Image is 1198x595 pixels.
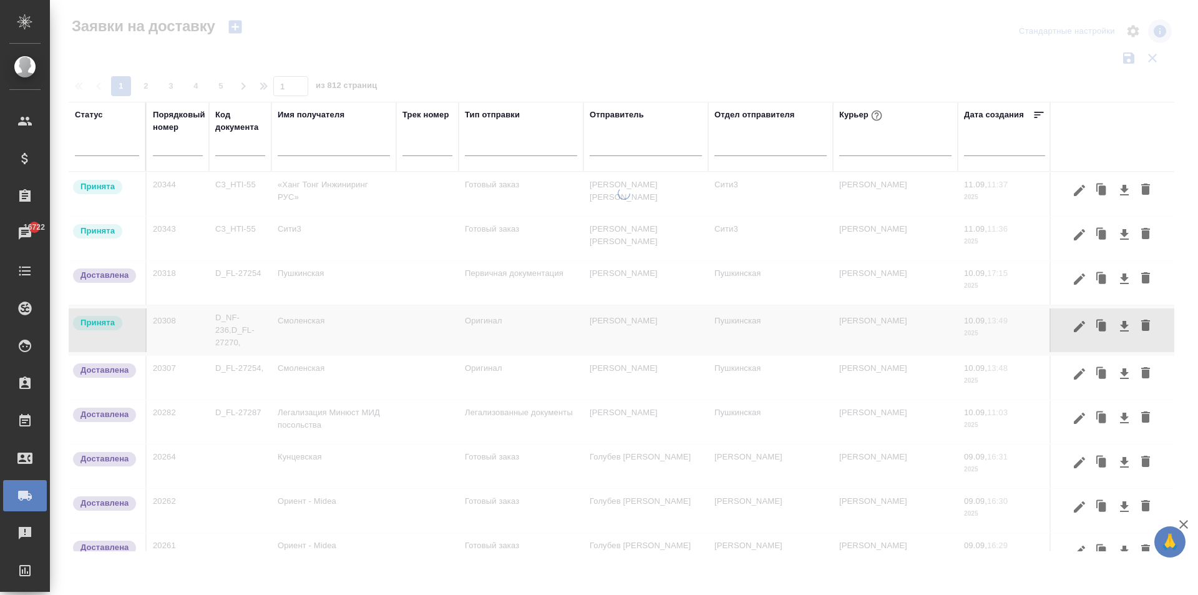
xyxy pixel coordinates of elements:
[72,267,139,284] div: Документы доставлены, фактическая дата доставки проставиться автоматически
[16,221,52,234] span: 16722
[1114,267,1135,291] button: Скачать
[465,109,520,121] div: Тип отправки
[964,109,1024,121] div: Дата создания
[1114,179,1135,202] button: Скачать
[72,315,139,332] div: Курьер назначен
[1135,362,1156,386] button: Удалить
[1114,495,1135,519] button: Скачать
[1069,179,1090,202] button: Редактировать
[1114,223,1135,247] button: Скачать
[1135,539,1156,563] button: Удалить
[75,109,103,121] div: Статус
[1069,362,1090,386] button: Редактировать
[1069,315,1090,338] button: Редактировать
[1090,315,1114,338] button: Клонировать
[80,317,115,329] p: Принята
[72,406,139,423] div: Документы доставлены, фактическая дата доставки проставиться автоматически
[1135,223,1156,247] button: Удалить
[1090,406,1114,430] button: Клонировать
[1069,223,1090,247] button: Редактировать
[278,109,344,121] div: Имя получателя
[1114,539,1135,563] button: Скачать
[215,109,265,134] div: Код документа
[3,218,47,249] a: 16722
[1069,267,1090,291] button: Редактировать
[869,107,885,124] button: При выборе курьера статус заявки автоматически поменяется на «Принята»
[402,109,449,121] div: Трек номер
[1114,406,1135,430] button: Скачать
[80,541,129,554] p: Доставлена
[72,179,139,195] div: Курьер назначен
[72,223,139,240] div: Курьер назначен
[1090,495,1114,519] button: Клонировать
[1135,267,1156,291] button: Удалить
[1114,451,1135,475] button: Скачать
[1090,539,1114,563] button: Клонировать
[1114,362,1135,386] button: Скачать
[80,453,129,465] p: Доставлена
[1069,451,1090,475] button: Редактировать
[1090,451,1114,475] button: Клонировать
[80,408,129,421] p: Доставлена
[1154,526,1186,558] button: 🙏
[839,107,885,124] div: Курьер
[80,225,115,237] p: Принята
[1135,406,1156,430] button: Удалить
[1135,495,1156,519] button: Удалить
[72,495,139,512] div: Документы доставлены, фактическая дата доставки проставиться автоматически
[72,362,139,379] div: Документы доставлены, фактическая дата доставки проставиться автоматически
[1090,267,1114,291] button: Клонировать
[72,539,139,556] div: Документы доставлены, фактическая дата доставки проставиться автоматически
[1090,362,1114,386] button: Клонировать
[80,497,129,509] p: Доставлена
[1159,529,1181,555] span: 🙏
[590,109,644,121] div: Отправитель
[1069,539,1090,563] button: Редактировать
[1114,315,1135,338] button: Скачать
[72,451,139,468] div: Документы доставлены, фактическая дата доставки проставиться автоматически
[1135,315,1156,338] button: Удалить
[153,109,205,134] div: Порядковый номер
[1135,451,1156,475] button: Удалить
[80,180,115,193] p: Принята
[1135,179,1156,202] button: Удалить
[1090,223,1114,247] button: Клонировать
[80,269,129,282] p: Доставлена
[1069,406,1090,430] button: Редактировать
[714,109,794,121] div: Отдел отправителя
[80,364,129,376] p: Доставлена
[1090,179,1114,202] button: Клонировать
[1069,495,1090,519] button: Редактировать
